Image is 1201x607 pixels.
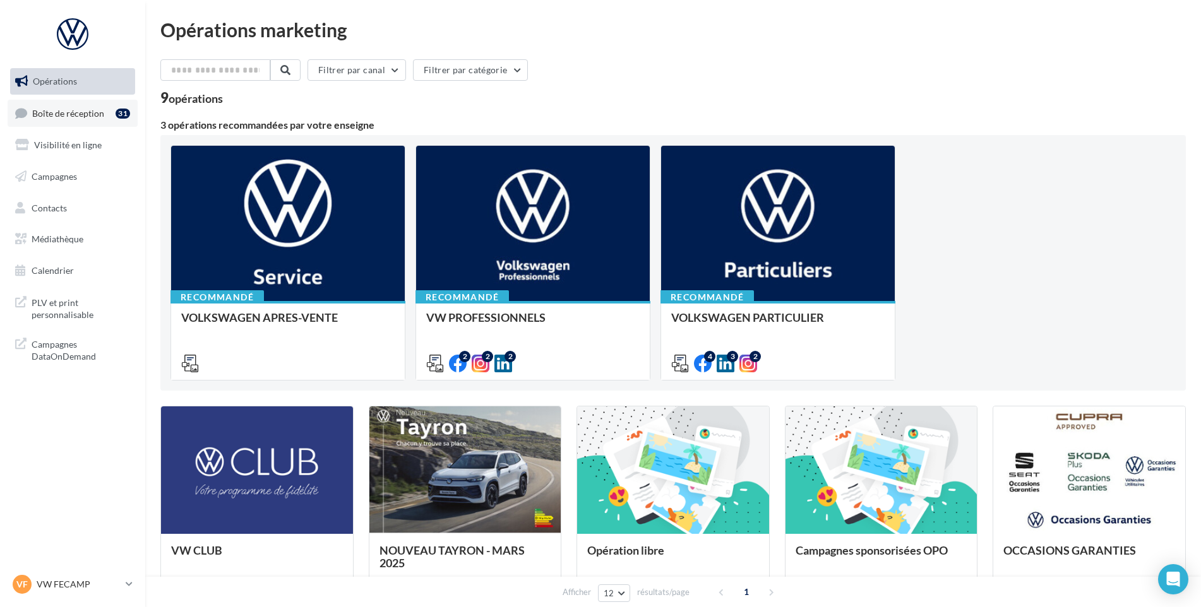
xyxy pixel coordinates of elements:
span: NOUVEAU TAYRON - MARS 2025 [379,543,525,570]
div: 2 [482,351,493,362]
span: Contacts [32,202,67,213]
span: Médiathèque [32,233,83,244]
a: Campagnes DataOnDemand [8,331,138,368]
span: VW CLUB [171,543,222,557]
button: 12 [598,584,630,602]
a: Campagnes [8,163,138,190]
span: PLV et print personnalisable [32,294,130,321]
div: 9 [160,91,223,105]
span: VOLKSWAGEN APRES-VENTE [181,310,338,324]
span: Campagnes DataOnDemand [32,336,130,363]
div: 3 [727,351,738,362]
span: VF [16,578,28,591]
a: Contacts [8,195,138,221]
div: Recommandé [415,290,509,304]
div: 3 opérations recommandées par votre enseigne [160,120,1186,130]
div: Open Intercom Messenger [1158,564,1188,594]
div: 2 [750,351,761,362]
a: Boîte de réception31 [8,100,138,127]
span: Visibilité en ligne [34,139,102,150]
span: OCCASIONS GARANTIES [1003,543,1136,557]
span: Boîte de réception [32,107,104,118]
span: Opérations [33,76,77,86]
span: 1 [736,582,756,602]
a: VF VW FECAMP [10,572,135,596]
span: résultats/page [637,586,690,598]
div: Recommandé [170,290,264,304]
span: Campagnes [32,171,77,182]
a: PLV et print personnalisable [8,289,138,326]
a: Opérations [8,68,138,95]
span: Opération libre [587,543,664,557]
div: Opérations marketing [160,20,1186,39]
span: Campagnes sponsorisées OPO [796,543,948,557]
a: Calendrier [8,257,138,284]
div: opérations [169,93,223,104]
span: Calendrier [32,265,74,276]
button: Filtrer par canal [308,59,406,81]
div: 4 [704,351,715,362]
span: Afficher [563,586,591,598]
p: VW FECAMP [37,578,121,591]
span: 12 [604,588,614,598]
a: Visibilité en ligne [8,132,138,158]
div: Recommandé [660,290,754,304]
button: Filtrer par catégorie [413,59,528,81]
div: 2 [505,351,516,362]
div: 2 [459,351,470,362]
span: VOLKSWAGEN PARTICULIER [671,310,824,324]
div: 31 [116,109,130,119]
span: VW PROFESSIONNELS [426,310,546,324]
a: Médiathèque [8,226,138,252]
